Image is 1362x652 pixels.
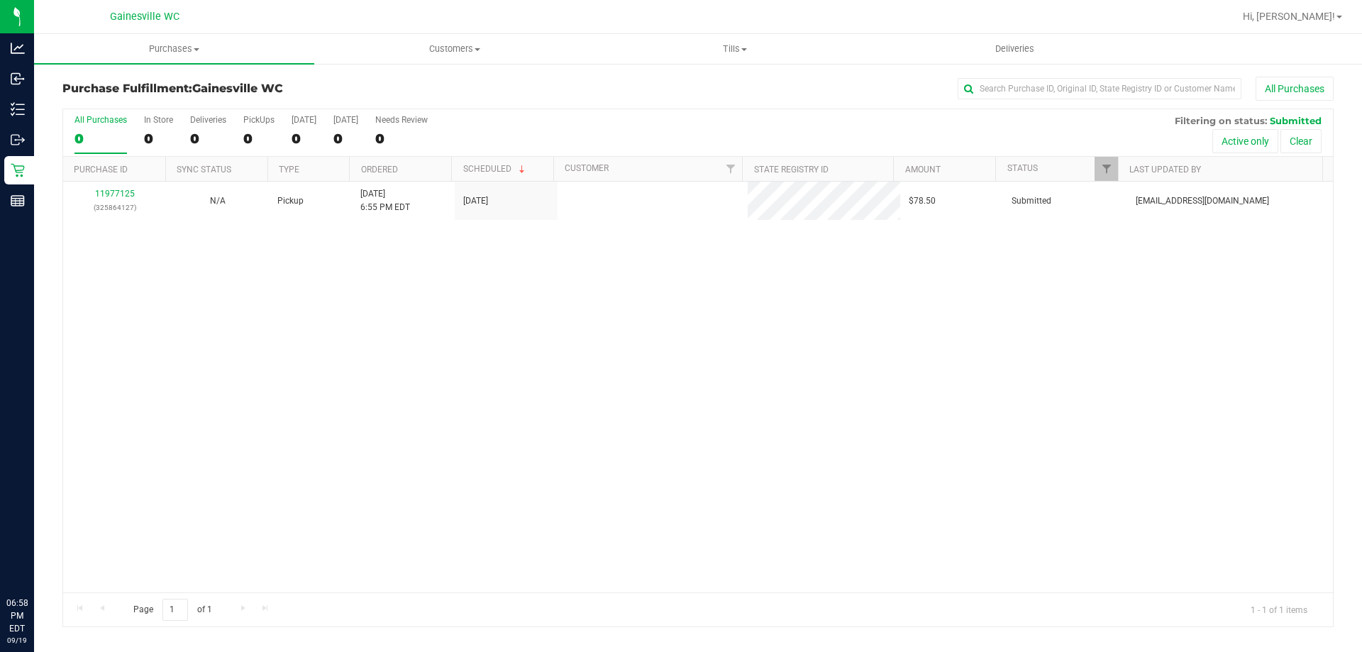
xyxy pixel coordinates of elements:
div: Needs Review [375,115,428,125]
span: Filtering on status: [1175,115,1267,126]
span: Purchases [34,43,314,55]
div: All Purchases [74,115,127,125]
a: Type [279,165,299,175]
div: 0 [333,131,358,147]
a: Status [1007,163,1038,173]
inline-svg: Analytics [11,41,25,55]
p: (325864127) [72,201,157,214]
span: [EMAIL_ADDRESS][DOMAIN_NAME] [1136,194,1269,208]
a: Filter [719,157,742,181]
span: Gainesville WC [110,11,179,23]
input: 1 [162,599,188,621]
button: Active only [1212,129,1278,153]
div: 0 [375,131,428,147]
button: All Purchases [1256,77,1334,101]
a: Last Updated By [1129,165,1201,175]
span: Hi, [PERSON_NAME]! [1243,11,1335,22]
span: Not Applicable [210,196,226,206]
a: Ordered [361,165,398,175]
span: Gainesville WC [192,82,283,95]
p: 06:58 PM EDT [6,597,28,635]
button: Clear [1280,129,1322,153]
div: [DATE] [333,115,358,125]
span: Tills [595,43,874,55]
span: [DATE] 6:55 PM EDT [360,187,410,214]
div: In Store [144,115,173,125]
inline-svg: Inventory [11,102,25,116]
div: 0 [243,131,275,147]
a: Deliveries [875,34,1155,64]
div: 0 [74,131,127,147]
a: Customers [314,34,594,64]
button: N/A [210,194,226,208]
span: Page of 1 [121,599,223,621]
a: Amount [905,165,941,175]
a: Purchase ID [74,165,128,175]
span: $78.50 [909,194,936,208]
span: Submitted [1012,194,1051,208]
div: PickUps [243,115,275,125]
a: Purchases [34,34,314,64]
input: Search Purchase ID, Original ID, State Registry ID or Customer Name... [958,78,1241,99]
div: Deliveries [190,115,226,125]
div: [DATE] [292,115,316,125]
span: Customers [315,43,594,55]
div: 0 [292,131,316,147]
a: Tills [594,34,875,64]
a: Filter [1095,157,1118,181]
div: 0 [144,131,173,147]
a: Scheduled [463,164,528,174]
inline-svg: Outbound [11,133,25,147]
a: Customer [565,163,609,173]
div: 0 [190,131,226,147]
h3: Purchase Fulfillment: [62,82,486,95]
a: 11977125 [95,189,135,199]
inline-svg: Retail [11,163,25,177]
inline-svg: Reports [11,194,25,208]
a: State Registry ID [754,165,829,175]
iframe: Resource center [14,538,57,581]
a: Sync Status [177,165,231,175]
span: Pickup [277,194,304,208]
span: [DATE] [463,194,488,208]
span: Submitted [1270,115,1322,126]
span: Deliveries [976,43,1053,55]
inline-svg: Inbound [11,72,25,86]
span: 1 - 1 of 1 items [1239,599,1319,620]
p: 09/19 [6,635,28,646]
